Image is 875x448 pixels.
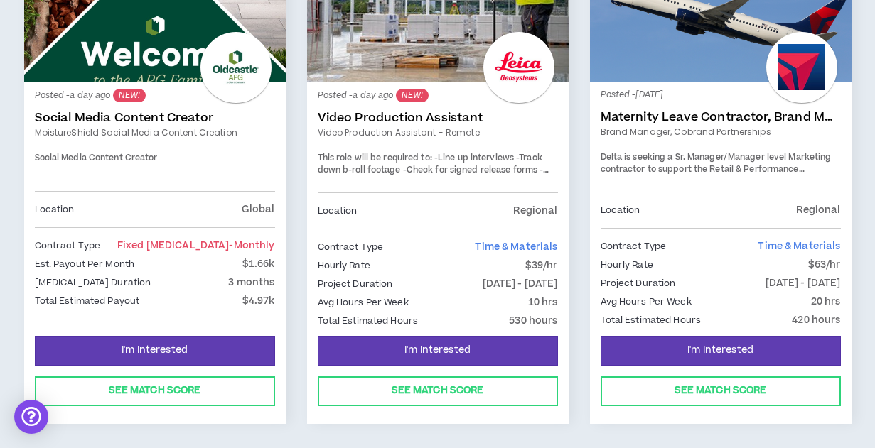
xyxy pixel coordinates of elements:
span: Time & Materials [758,239,840,253]
p: Location [35,202,75,217]
p: Hourly Rate [318,258,370,273]
p: Posted - [DATE] [601,89,841,102]
p: Location [601,202,640,218]
p: Total Estimated Hours [601,312,702,328]
p: Avg Hours Per Week [318,295,409,310]
p: Regional [796,202,840,218]
button: See Match Score [318,376,558,406]
span: -Track down b-roll footage [318,152,542,177]
p: $1.66k [242,256,275,272]
p: Est. Payout Per Month [35,256,135,272]
span: Delta is seeking a Sr. Manager/Manager level Marketing contractor to support the Retail & Perform... [601,151,832,201]
p: Total Estimated Hours [318,313,419,329]
a: Maternity Leave Contractor, Brand Marketing Manager (Cobrand Partnerships) [601,110,841,124]
span: - monthly [229,239,274,253]
button: I'm Interested [601,336,841,366]
p: Total Estimated Payout [35,293,140,309]
span: Fixed [MEDICAL_DATA] [117,239,275,253]
p: [DATE] - [DATE] [483,276,558,292]
p: Hourly Rate [601,257,653,273]
a: Social Media Content Creator [35,111,275,125]
span: Social Media Content Creator [35,152,158,164]
a: MoistureShield Social Media Content Creation [35,126,275,139]
button: See Match Score [601,376,841,406]
span: I'm Interested [404,344,471,357]
p: 420 hours [792,312,840,328]
button: I'm Interested [35,336,275,366]
span: I'm Interested [122,344,188,357]
p: Project Duration [601,275,676,291]
span: -Keep projects up to date in Wrike. [318,164,549,189]
p: Global [242,202,275,217]
p: Avg Hours Per Week [601,294,692,310]
div: Open Intercom Messenger [14,400,48,434]
p: 530 hours [509,313,557,329]
span: This role will be required to: [318,152,432,164]
a: Video Production Assistant [318,111,558,125]
p: 3 months [228,275,274,290]
p: $39/hr [525,258,558,273]
button: See Match Score [35,376,275,406]
p: 20 hrs [811,294,841,310]
p: Contract Type [601,239,667,254]
p: [MEDICAL_DATA] Duration [35,275,151,290]
span: -Check for signed release forms [403,164,537,176]
p: [DATE] - [DATE] [766,275,841,291]
span: -Line up interviews [434,152,514,164]
p: 10 hrs [528,295,558,310]
p: Contract Type [35,238,101,253]
p: $4.97k [242,293,275,309]
p: Location [318,203,358,219]
button: I'm Interested [318,336,558,366]
p: Posted - a day ago [35,89,275,102]
span: I'm Interested [687,344,753,357]
a: Brand Manager, Cobrand Partnerships [601,126,841,138]
p: $63/hr [808,257,841,273]
sup: NEW! [113,89,145,102]
p: Posted - a day ago [318,89,558,102]
span: Time & Materials [475,240,557,254]
p: Regional [513,203,557,219]
sup: NEW! [396,89,428,102]
a: Video Production Assistant - Remote [318,126,558,139]
p: Contract Type [318,239,384,255]
p: Project Duration [318,276,393,292]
